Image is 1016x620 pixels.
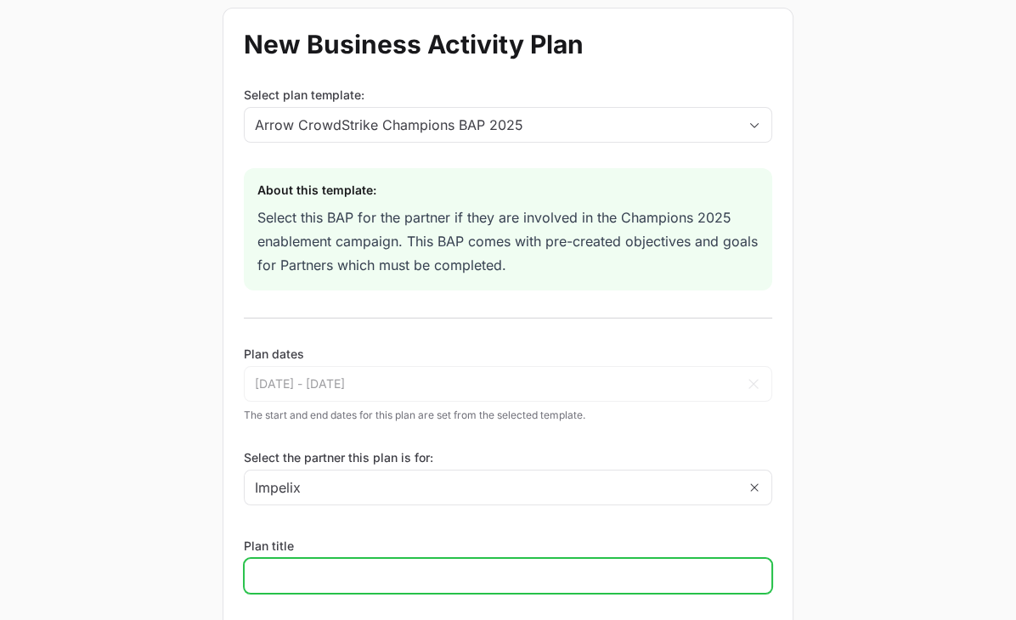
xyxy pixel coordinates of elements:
p: Plan dates [244,346,772,363]
button: Remove [737,471,771,504]
p: The start and end dates for this plan are set from the selected template. [244,409,772,422]
h1: New Business Activity Plan [244,29,772,59]
div: About this template: [257,182,759,199]
label: Select the partner this plan is for: [244,449,772,466]
label: Select plan template: [244,87,772,104]
div: Arrow CrowdStrike Champions BAP 2025 [255,115,737,135]
div: Select this BAP for the partner if they are involved in the Champions 2025 enablement campaign. T... [257,206,759,277]
label: Plan title [244,538,294,555]
button: Arrow CrowdStrike Champions BAP 2025 [245,108,771,142]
